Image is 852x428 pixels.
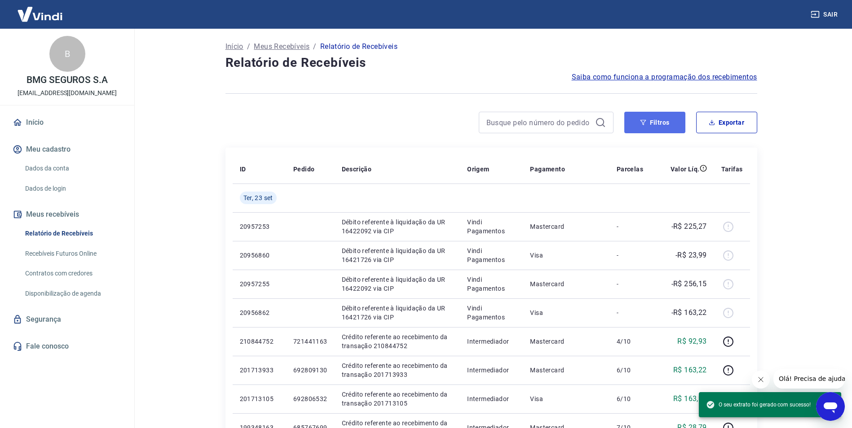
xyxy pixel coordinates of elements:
p: 692806532 [293,394,327,403]
p: 6/10 [617,366,643,375]
p: - [617,251,643,260]
p: 210844752 [240,337,279,346]
p: 692809130 [293,366,327,375]
span: Olá! Precisa de ajuda? [5,6,75,13]
p: ID [240,165,246,174]
p: Vindi Pagamentos [467,275,516,293]
button: Filtros [624,112,685,133]
p: -R$ 163,22 [671,307,707,318]
p: 20957253 [240,222,279,231]
button: Sair [809,6,841,23]
img: Vindi [11,0,69,28]
p: 6/10 [617,394,643,403]
p: Débito referente à liquidação da UR 16421726 via CIP [342,304,453,322]
a: Relatório de Recebíveis [22,224,124,243]
a: Início [225,41,243,52]
p: Intermediador [467,337,516,346]
p: 20956862 [240,308,279,317]
p: Intermediador [467,394,516,403]
span: O seu extrato foi gerado com sucesso! [706,400,811,409]
p: Crédito referente ao recebimento da transação 210844752 [342,332,453,350]
p: Visa [530,394,602,403]
a: Meus Recebíveis [254,41,309,52]
p: R$ 163,22 [673,393,707,404]
a: Início [11,113,124,132]
p: -R$ 225,27 [671,221,707,232]
p: Mastercard [530,280,602,288]
p: - [617,280,643,288]
iframe: Fechar mensagem [752,371,770,389]
a: Dados da conta [22,159,124,178]
p: 20957255 [240,280,279,288]
a: Disponibilização de agenda [22,284,124,303]
p: [EMAIL_ADDRESS][DOMAIN_NAME] [18,88,117,98]
a: Dados de login [22,179,124,198]
a: Recebíveis Futuros Online [22,245,124,263]
p: R$ 92,93 [677,336,706,347]
p: Parcelas [617,165,643,174]
p: Pedido [293,165,314,174]
button: Meus recebíveis [11,205,124,224]
p: 20956860 [240,251,279,260]
p: Débito referente à liquidação da UR 16421726 via CIP [342,246,453,264]
p: Intermediador [467,366,516,375]
p: Mastercard [530,366,602,375]
p: Origem [467,165,489,174]
p: Crédito referente ao recebimento da transação 201713933 [342,361,453,379]
p: 721441163 [293,337,327,346]
p: Crédito referente ao recebimento da transação 201713105 [342,390,453,408]
a: Fale conosco [11,336,124,356]
p: - [617,308,643,317]
p: Vindi Pagamentos [467,218,516,236]
p: 201713105 [240,394,279,403]
p: Visa [530,308,602,317]
p: Mastercard [530,337,602,346]
span: Ter, 23 set [243,193,273,202]
p: Relatório de Recebíveis [320,41,397,52]
input: Busque pelo número do pedido [486,116,592,129]
p: 4/10 [617,337,643,346]
p: / [313,41,316,52]
p: BMG SEGUROS S.A [26,75,108,85]
p: Tarifas [721,165,743,174]
a: Saiba como funciona a programação dos recebimentos [572,72,757,83]
p: -R$ 23,99 [675,250,707,261]
p: Débito referente à liquidação da UR 16422092 via CIP [342,218,453,236]
button: Exportar [696,112,757,133]
a: Segurança [11,310,124,329]
h4: Relatório de Recebíveis [225,54,757,72]
p: Pagamento [530,165,565,174]
a: Contratos com credores [22,264,124,283]
p: Vindi Pagamentos [467,304,516,322]
p: R$ 163,22 [673,365,707,376]
p: Descrição [342,165,372,174]
div: B [49,36,85,72]
p: Débito referente à liquidação da UR 16422092 via CIP [342,275,453,293]
p: / [247,41,250,52]
p: Mastercard [530,222,602,231]
p: - [617,222,643,231]
p: Visa [530,251,602,260]
p: 201713933 [240,366,279,375]
iframe: Mensagem da empresa [773,369,845,389]
iframe: Botão para abrir a janela de mensagens [816,392,845,421]
p: Vindi Pagamentos [467,246,516,264]
p: Valor Líq. [671,165,700,174]
button: Meu cadastro [11,140,124,159]
p: -R$ 256,15 [671,279,707,289]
